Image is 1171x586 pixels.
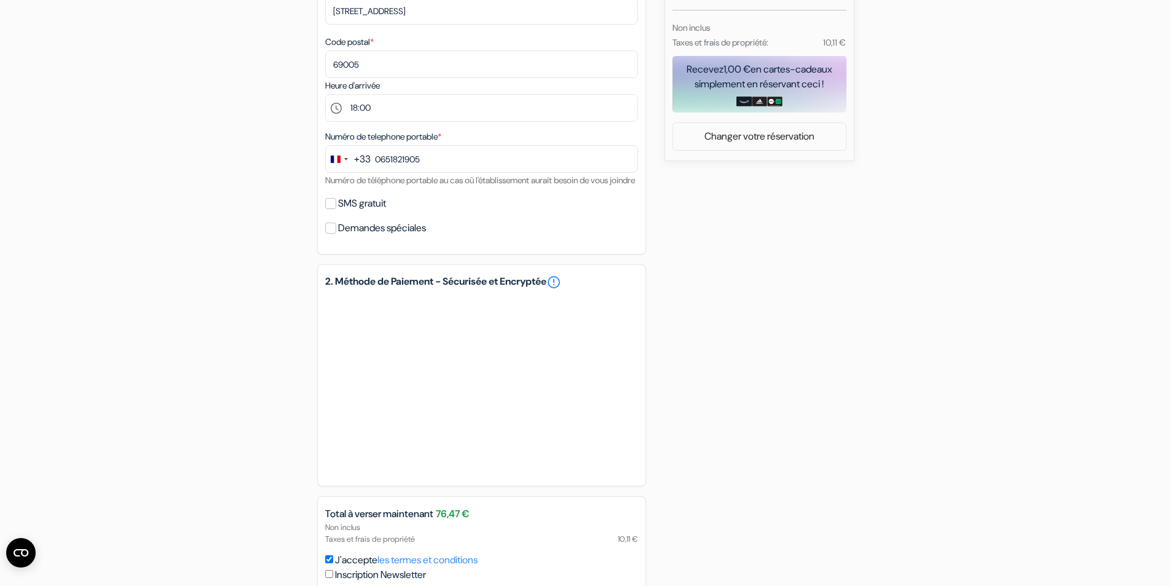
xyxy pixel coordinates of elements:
label: Code postal [325,36,374,49]
div: +33 [354,152,371,167]
a: error_outline [546,275,561,290]
span: Total à verser maintenant [325,507,433,521]
span: 76,47 € [436,507,469,521]
label: SMS gratuit [338,195,386,212]
img: adidas-card.png [752,97,767,106]
small: Numéro de téléphone portable au cas où l'établissement aurait besoin de vous joindre [325,175,635,186]
small: Taxes et frais de propriété: [672,37,768,48]
div: Non inclus Taxes et frais de propriété [318,521,645,545]
label: Inscription Newsletter [335,568,426,582]
small: 10,11 € [823,37,846,48]
label: Heure d'arrivée [325,79,380,92]
small: Non inclus [672,22,710,33]
h5: 2. Méthode de Paiement - Sécurisée et Encryptée [325,275,638,290]
a: Changer votre réservation [673,125,846,148]
a: les termes et conditions [377,553,478,566]
label: Numéro de telephone portable [325,130,441,143]
button: Ouvrir le widget CMP [6,538,36,568]
img: amazon-card-no-text.png [736,97,752,106]
label: J'accepte [335,553,478,568]
span: 10,11 € [618,533,638,545]
button: Change country, selected France (+33) [326,146,371,172]
span: 1,00 € [723,63,751,76]
div: Recevez en cartes-cadeaux simplement en réservant ceci ! [672,62,846,92]
iframe: Cadre de saisie sécurisé pour le paiement [323,292,641,478]
img: uber-uber-eats-card.png [767,97,783,106]
label: Demandes spéciales [338,220,426,237]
